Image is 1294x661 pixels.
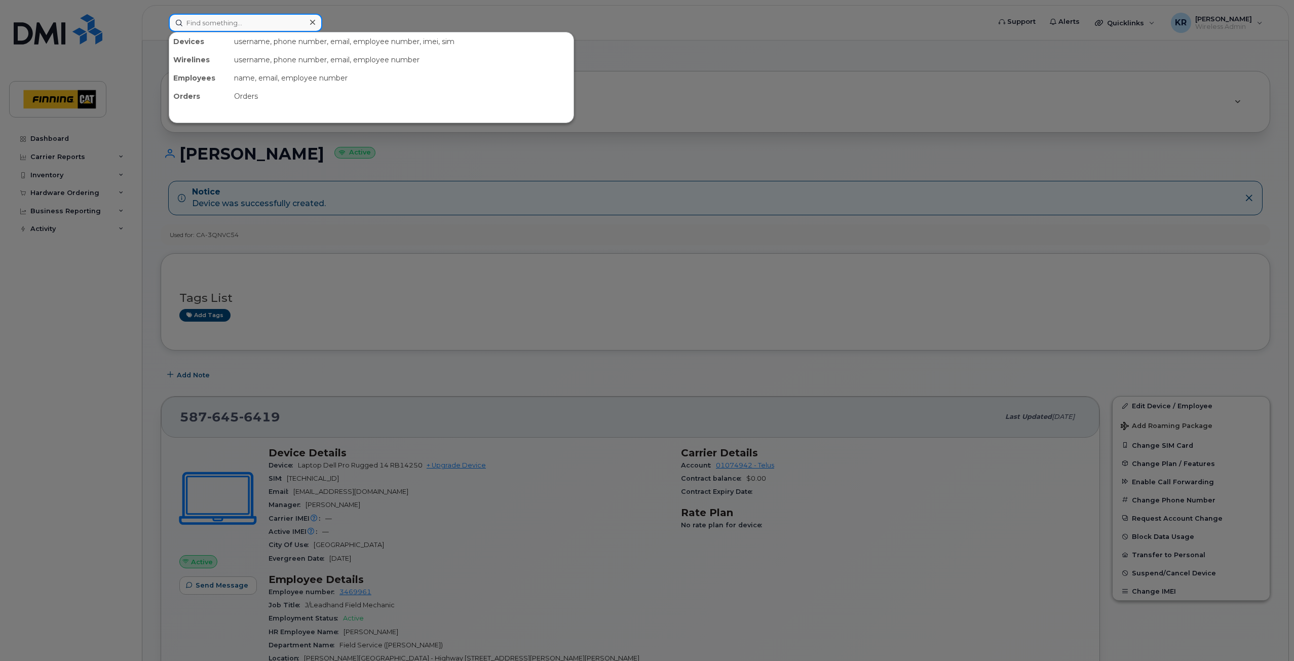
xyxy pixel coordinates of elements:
div: Devices [169,32,230,51]
div: Wirelines [169,51,230,69]
iframe: Messenger Launcher [1250,617,1286,653]
div: username, phone number, email, employee number, imei, sim [230,32,574,51]
div: Orders [230,87,574,105]
div: username, phone number, email, employee number [230,51,574,69]
div: name, email, employee number [230,69,574,87]
div: Orders [169,87,230,105]
div: Employees [169,69,230,87]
